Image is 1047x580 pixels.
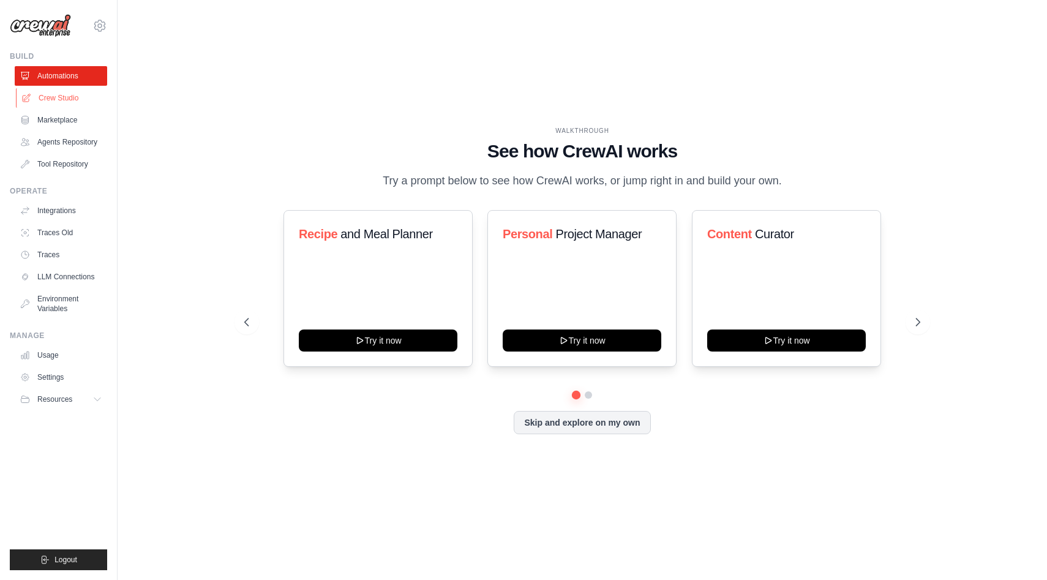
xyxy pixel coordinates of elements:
div: WALKTHROUGH [244,126,920,135]
span: Logout [54,555,77,565]
div: Manage [10,331,107,341]
button: Try it now [299,330,457,352]
span: Project Manager [556,227,642,241]
span: Recipe [299,227,337,241]
button: Try it now [707,330,866,352]
span: Personal [503,227,552,241]
a: Crew Studio [16,88,108,108]
a: Agents Repository [15,132,107,152]
h1: See how CrewAI works [244,140,920,162]
button: Skip and explore on my own [514,411,650,434]
iframe: Chat Widget [986,521,1047,580]
button: Logout [10,549,107,570]
img: Logo [10,14,71,37]
span: Content [707,227,752,241]
a: Traces [15,245,107,265]
span: Curator [755,227,794,241]
a: Automations [15,66,107,86]
a: Tool Repository [15,154,107,174]
div: Build [10,51,107,61]
a: Integrations [15,201,107,220]
a: LLM Connections [15,267,107,287]
a: Traces Old [15,223,107,243]
button: Try it now [503,330,661,352]
button: Resources [15,390,107,409]
a: Usage [15,345,107,365]
span: and Meal Planner [340,227,432,241]
a: Environment Variables [15,289,107,318]
p: Try a prompt below to see how CrewAI works, or jump right in and build your own. [377,172,788,190]
a: Marketplace [15,110,107,130]
span: Resources [37,394,72,404]
a: Settings [15,367,107,387]
div: Operate [10,186,107,196]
